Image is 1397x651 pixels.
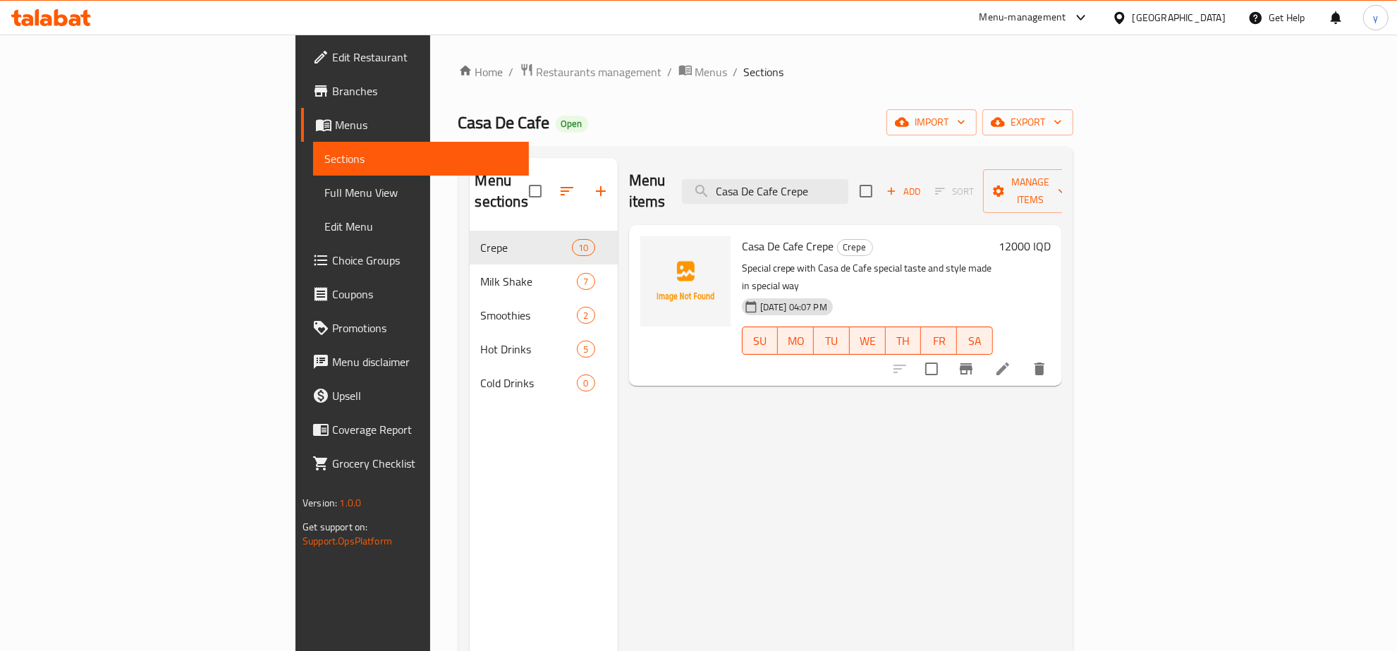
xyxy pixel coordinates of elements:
span: Sort sections [550,174,584,208]
a: Menus [301,108,529,142]
span: SU [748,331,773,351]
div: [GEOGRAPHIC_DATA] [1133,10,1226,25]
span: Select all sections [520,176,550,206]
li: / [668,63,673,80]
a: Edit Menu [313,209,529,243]
span: 2 [578,309,594,322]
button: Branch-specific-item [949,352,983,386]
button: Add section [584,174,618,208]
div: Open [556,116,588,133]
h2: Menu items [629,170,666,212]
span: Sections [324,150,518,167]
span: TH [891,331,916,351]
span: Coupons [332,286,518,303]
button: delete [1023,352,1056,386]
span: Casa De Cafe Crepe [742,236,834,257]
button: import [886,109,977,135]
span: export [994,114,1062,131]
span: SA [963,331,987,351]
span: Menus [335,116,518,133]
nav: Menu sections [470,225,618,406]
span: Promotions [332,320,518,336]
button: FR [921,327,957,355]
a: Sections [313,142,529,176]
span: Cold Drinks [481,375,578,391]
div: Milk Shake7 [470,264,618,298]
span: 7 [578,275,594,288]
span: Smoothies [481,307,578,324]
span: Restaurants management [537,63,662,80]
span: Version: [303,494,337,512]
span: Menu disclaimer [332,353,518,370]
span: TU [819,331,844,351]
span: MO [783,331,808,351]
a: Menus [678,63,728,81]
div: items [577,375,594,391]
span: FR [927,331,951,351]
button: SA [957,327,993,355]
span: import [898,114,965,131]
img: Casa De Cafe Crepe [640,236,731,327]
span: Choice Groups [332,252,518,269]
span: Select to update [917,354,946,384]
div: Crepe [837,239,873,256]
span: Hot Drinks [481,341,578,358]
span: 10 [573,241,594,255]
span: Coverage Report [332,421,518,438]
div: items [577,273,594,290]
div: Milk Shake [481,273,578,290]
span: Open [556,118,588,130]
p: Special crepe with Casa de Cafe special taste and style made in special way [742,260,993,295]
span: Select section first [926,181,983,202]
a: Menu disclaimer [301,345,529,379]
a: Full Menu View [313,176,529,209]
span: Manage items [994,174,1066,209]
span: Crepe [481,239,573,256]
span: 5 [578,343,594,356]
span: Edit Restaurant [332,49,518,66]
a: Coupons [301,277,529,311]
button: WE [850,327,886,355]
li: / [733,63,738,80]
div: Menu-management [980,9,1066,26]
span: 1.0.0 [339,494,361,512]
nav: breadcrumb [458,63,1073,81]
span: 0 [578,377,594,390]
button: Manage items [983,169,1078,213]
span: Add [884,183,922,200]
span: Grocery Checklist [332,455,518,472]
span: Sections [744,63,784,80]
a: Promotions [301,311,529,345]
span: Menus [695,63,728,80]
span: Select section [851,176,881,206]
span: [DATE] 04:07 PM [755,300,833,314]
a: Choice Groups [301,243,529,277]
a: Edit Restaurant [301,40,529,74]
span: Add item [881,181,926,202]
a: Support.OpsPlatform [303,532,392,550]
input: search [682,179,848,204]
span: Casa De Cafe [458,107,550,138]
button: TH [886,327,922,355]
button: MO [778,327,814,355]
div: Smoothies2 [470,298,618,332]
button: export [982,109,1073,135]
a: Coverage Report [301,413,529,446]
h6: 12000 IQD [999,236,1051,256]
a: Edit menu item [994,360,1011,377]
span: Edit Menu [324,218,518,235]
span: Full Menu View [324,184,518,201]
a: Grocery Checklist [301,446,529,480]
a: Upsell [301,379,529,413]
div: Crepe10 [470,231,618,264]
div: items [577,307,594,324]
div: items [577,341,594,358]
div: items [572,239,594,256]
button: SU [742,327,779,355]
span: Get support on: [303,518,367,536]
a: Branches [301,74,529,108]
